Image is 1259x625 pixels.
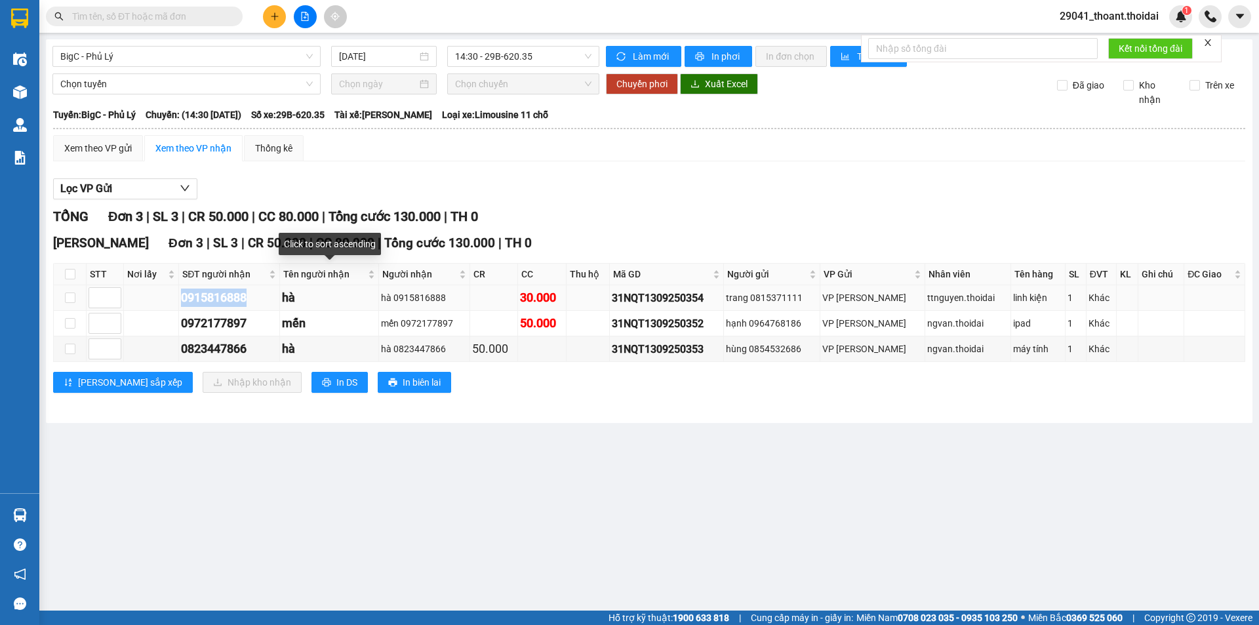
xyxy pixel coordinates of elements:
[127,267,165,281] span: Nơi lấy
[726,291,818,305] div: trang 0815371111
[455,74,591,94] span: Chọn chuyến
[179,285,280,311] td: 0915816888
[868,38,1098,59] input: Nhập số tổng đài
[53,110,136,120] b: Tuyến: BigC - Phủ Lý
[108,209,143,224] span: Đơn 3
[263,5,286,28] button: plus
[739,611,741,625] span: |
[1119,41,1182,56] span: Kết nối tổng đài
[606,46,681,67] button: syncLàm mới
[927,316,1008,331] div: ngvan.thoidai
[182,267,266,281] span: SĐT người nhận
[381,342,468,356] div: hà 0823447866
[685,46,752,67] button: printerIn phơi
[381,316,468,331] div: mến 0972177897
[336,375,357,390] span: In DS
[248,235,306,251] span: CR 50.000
[11,9,28,28] img: logo-vxr
[311,372,368,393] button: printerIn DS
[213,235,238,251] span: SL 3
[470,264,519,285] th: CR
[1203,38,1212,47] span: close
[14,597,26,610] span: message
[505,235,532,251] span: TH 0
[610,285,724,311] td: 31NQT1309250354
[180,183,190,193] span: down
[1028,611,1123,625] span: Miền Bắc
[188,209,249,224] span: CR 50.000
[53,178,197,199] button: Lọc VP Gửi
[251,108,325,122] span: Số xe: 29B-620.35
[1066,613,1123,623] strong: 0369 525 060
[841,52,852,62] span: bar-chart
[726,342,818,356] div: hùng 0854532686
[255,141,292,155] div: Thống kê
[241,235,245,251] span: |
[726,316,818,331] div: hạnh 0964768186
[820,285,925,311] td: VP Nguyễn Quốc Trị
[403,375,441,390] span: In biên lai
[330,12,340,21] span: aim
[1200,78,1239,92] span: Trên xe
[1068,316,1084,331] div: 1
[1011,264,1066,285] th: Tên hàng
[751,611,853,625] span: Cung cấp máy in - giấy in:
[1134,78,1180,107] span: Kho nhận
[1117,264,1138,285] th: KL
[329,209,441,224] span: Tổng cước 130.000
[1089,316,1114,331] div: Khác
[822,291,923,305] div: VP [PERSON_NAME]
[282,340,376,358] div: hà
[1182,6,1191,15] sup: 1
[925,264,1010,285] th: Nhân viên
[1013,291,1063,305] div: linh kiện
[1184,6,1189,15] span: 1
[60,180,112,197] span: Lọc VP Gửi
[616,52,628,62] span: sync
[181,314,277,333] div: 0972177897
[153,209,178,224] span: SL 3
[610,336,724,362] td: 31NQT1309250353
[14,538,26,551] span: question-circle
[282,314,376,333] div: mến
[1087,264,1117,285] th: ĐVT
[1089,342,1114,356] div: Khác
[1089,291,1114,305] div: Khác
[1021,615,1025,620] span: ⚪️
[822,342,923,356] div: VP [PERSON_NAME]
[1138,264,1184,285] th: Ghi chú
[1188,267,1231,281] span: ĐC Giao
[64,378,73,388] span: sort-ascending
[612,315,721,332] div: 31NQT1309250352
[680,73,758,94] button: downloadXuất Excel
[87,264,124,285] th: STT
[1068,291,1084,305] div: 1
[322,209,325,224] span: |
[820,311,925,336] td: VP Nguyễn Quốc Trị
[280,336,379,362] td: hà
[382,267,456,281] span: Người nhận
[606,73,678,94] button: Chuyển phơi
[294,5,317,28] button: file-add
[633,49,671,64] span: Làm mới
[727,267,807,281] span: Người gửi
[824,267,911,281] span: VP Gửi
[181,340,277,358] div: 0823447866
[252,209,255,224] span: |
[1234,10,1246,22] span: caret-down
[203,372,302,393] button: downloadNhập kho nhận
[282,289,376,307] div: hà
[1132,611,1134,625] span: |
[1066,264,1087,285] th: SL
[498,235,502,251] span: |
[898,613,1018,623] strong: 0708 023 035 - 0935 103 250
[856,611,1018,625] span: Miền Nam
[927,342,1008,356] div: ngvan.thoidai
[520,314,564,333] div: 50.000
[381,291,468,305] div: hà 0915816888
[60,74,313,94] span: Chọn tuyến
[822,316,923,331] div: VP [PERSON_NAME]
[54,12,64,21] span: search
[182,209,185,224] span: |
[1013,342,1063,356] div: máy tính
